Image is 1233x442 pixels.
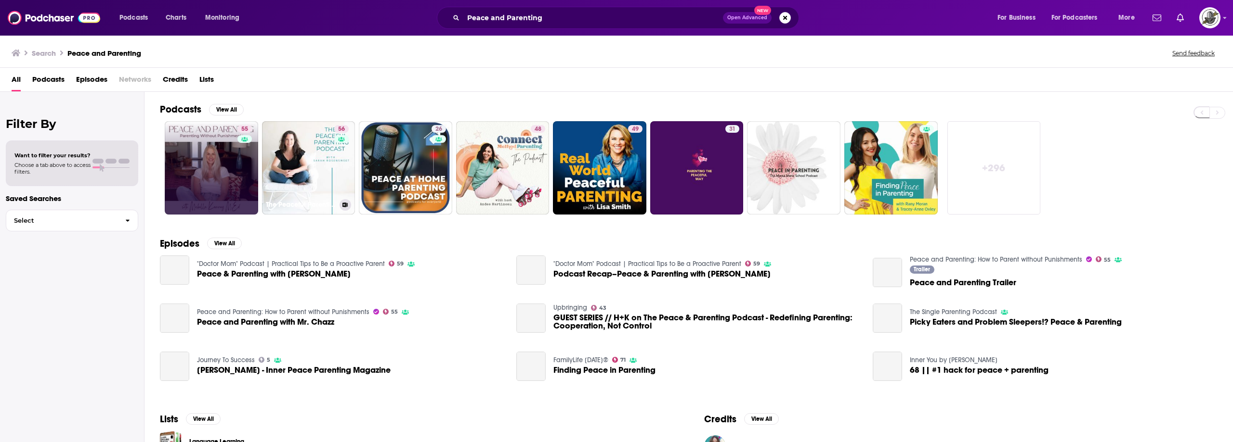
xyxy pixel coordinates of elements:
[456,121,550,215] a: 48
[389,261,404,266] a: 59
[237,125,252,133] a: 55
[553,356,608,364] a: FamilyLife Today®
[910,318,1122,326] a: Picky Eaters and Problem Sleepers!? Peace & Parenting
[1096,256,1111,262] a: 55
[1199,7,1220,28] img: User Profile
[198,10,252,25] button: open menu
[197,318,334,326] span: Peace and Parenting with Mr. Chazz
[14,152,91,159] span: Want to filter your results?
[6,217,118,224] span: Select
[1149,10,1165,26] a: Show notifications dropdown
[535,125,541,134] span: 48
[729,125,735,134] span: 31
[209,104,244,115] button: View All
[391,310,398,314] span: 55
[910,356,997,364] a: Inner You by Ash
[6,194,138,203] p: Saved Searches
[1199,7,1220,28] span: Logged in as PodProMaxBooking
[620,358,626,362] span: 71
[163,72,188,91] a: Credits
[873,352,902,381] a: 68 || #1 hack for peace + parenting
[160,413,178,425] h2: Lists
[1173,10,1188,26] a: Show notifications dropdown
[1045,10,1112,25] button: open menu
[6,210,138,231] button: Select
[463,10,723,25] input: Search podcasts, credits, & more...
[6,117,138,131] h2: Filter By
[947,121,1041,215] a: +296
[160,238,199,250] h2: Episodes
[197,308,369,316] a: Peace and Parenting: How to Parent without Punishments
[910,366,1049,374] a: 68 || #1 hack for peace + parenting
[553,303,587,312] a: Upbringing
[8,9,100,27] img: Podchaser - Follow, Share and Rate Podcasts
[553,260,741,268] a: "Doctor Mom" Podcast | Practical Tips to Be a Proactive Parent
[359,121,452,215] a: 26
[160,255,189,285] a: Peace & Parenting with Michelle Kenney Carlson
[632,125,639,134] span: 49
[727,15,767,20] span: Open Advanced
[197,366,391,374] a: Diana Dentinger - Inner Peace Parenting Magazine
[207,238,242,249] button: View All
[14,162,91,175] span: Choose a tab above to access filters.
[704,413,736,425] h2: Credits
[67,49,141,58] h3: Peace and Parenting
[241,125,248,134] span: 55
[1112,10,1147,25] button: open menu
[32,72,65,91] a: Podcasts
[76,72,107,91] a: Episodes
[266,201,336,209] h3: The Peaceful Parenting Podcast
[753,262,760,266] span: 59
[1051,11,1098,25] span: For Podcasters
[991,10,1048,25] button: open menu
[159,10,192,25] a: Charts
[199,72,214,91] a: Lists
[612,357,626,363] a: 71
[119,72,151,91] span: Networks
[397,262,404,266] span: 59
[205,11,239,25] span: Monitoring
[910,278,1016,287] a: Peace and Parenting Trailer
[591,305,607,311] a: 43
[160,103,244,115] a: PodcastsView All
[650,121,744,215] a: 31
[113,10,160,25] button: open menu
[910,308,997,316] a: The Single Parenting Podcast
[165,121,258,215] a: 55
[119,11,148,25] span: Podcasts
[754,6,772,15] span: New
[160,413,221,425] a: ListsView All
[262,121,355,215] a: 56The Peaceful Parenting Podcast
[745,261,761,266] a: 59
[873,258,902,287] a: Peace and Parenting Trailer
[873,303,902,333] a: Picky Eaters and Problem Sleepers!? Peace & Parenting
[160,103,201,115] h2: Podcasts
[259,357,271,363] a: 5
[914,266,930,272] span: Trailer
[1118,11,1135,25] span: More
[197,260,385,268] a: "Doctor Mom" Podcast | Practical Tips to Be a Proactive Parent
[1199,7,1220,28] button: Show profile menu
[197,356,255,364] a: Journey To Success
[166,11,186,25] span: Charts
[599,306,606,310] span: 43
[553,314,861,330] span: GUEST SERIES // H+K on The Peace & Parenting Podcast - Redefining Parenting: Cooperation, Not Con...
[32,49,56,58] h3: Search
[997,11,1036,25] span: For Business
[628,125,643,133] a: 49
[338,125,345,134] span: 56
[12,72,21,91] span: All
[744,413,779,425] button: View All
[197,366,391,374] span: [PERSON_NAME] - Inner Peace Parenting Magazine
[197,270,351,278] a: Peace & Parenting with Michelle Kenney Carlson
[1104,258,1111,262] span: 55
[435,125,442,134] span: 26
[531,125,545,133] a: 48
